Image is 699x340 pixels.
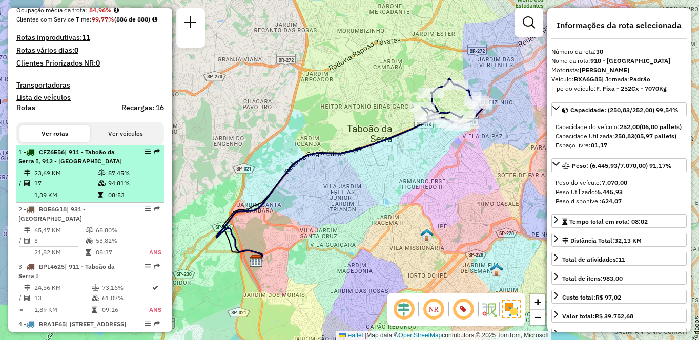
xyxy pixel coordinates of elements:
[114,15,150,23] strong: (886 de 888)
[551,309,687,323] a: Valor total:R$ 39.752,68
[24,180,30,186] i: Total de Atividades
[551,158,687,172] a: Peso: (6.445,93/7.070,00) 91,17%
[108,178,159,188] td: 94,81%
[614,132,634,140] strong: 250,83
[86,227,93,233] i: % de utilização do peso
[596,84,667,92] strong: F. Fixa - 252Cx - 7070Kg
[24,285,30,291] i: Distância Total
[98,170,106,176] i: % de utilização do peso
[18,236,24,246] td: /
[34,283,91,293] td: 24,56 KM
[595,293,621,301] strong: R$ 97,02
[602,179,627,186] strong: 7.070,00
[24,227,30,233] i: Distância Total
[152,16,157,23] em: Rotas cross docking consideradas
[534,295,541,308] span: +
[590,57,670,65] strong: 910 - [GEOGRAPHIC_DATA]
[101,283,149,293] td: 73,16%
[16,15,92,23] span: Clientes com Service Time:
[90,125,161,142] button: Ver veículos
[16,103,35,112] a: Rotas
[551,214,687,228] a: Tempo total em rota: 08:02
[596,48,603,55] strong: 30
[556,197,683,206] div: Peso disponível:
[34,293,91,303] td: 13
[551,271,687,285] a: Total de itens:983,00
[95,236,137,246] td: 53,82%
[145,206,151,212] em: Opções
[451,297,476,322] span: Exibir número da rota
[74,46,78,55] strong: 0
[18,205,86,222] span: 2 -
[591,141,607,149] strong: 01,17
[339,332,363,339] a: Leaflet
[629,75,650,83] strong: Padrão
[152,285,158,291] i: Rota otimizada
[154,321,160,327] em: Rota exportada
[551,66,687,75] div: Motorista:
[101,305,149,315] td: 09:16
[18,293,24,303] td: /
[562,236,642,245] div: Distância Total:
[551,233,687,247] a: Distância Total:32,13 KM
[365,332,366,339] span: |
[92,307,97,313] i: Tempo total em rota
[551,290,687,304] a: Custo total:R$ 97,02
[16,81,164,90] h4: Transportadoras
[562,274,623,283] div: Total de itens:
[551,47,687,56] div: Número da rota:
[24,295,30,301] i: Total de Atividades
[24,238,30,244] i: Total de Atividades
[89,6,112,14] strong: 84,96%
[39,263,65,270] span: BPL4625
[556,179,627,186] span: Peso do veículo:
[399,332,442,339] a: OpenStreetMap
[154,148,160,155] em: Rota exportada
[92,295,99,301] i: % de utilização da cubagem
[570,106,679,114] span: Capacidade: (250,83/252,00) 99,54%
[519,12,539,33] a: Exibir filtros
[620,123,640,131] strong: 252,00
[551,102,687,116] a: Capacidade: (250,83/252,00) 99,54%
[24,170,30,176] i: Distância Total
[16,46,164,55] h4: Rotas vários dias:
[18,263,115,280] span: 3 -
[551,174,687,210] div: Peso: (6.445,93/7.070,00) 91,17%
[420,228,434,242] img: DS Teste
[18,263,115,280] span: | 911 - Taboão da Serra I
[145,148,151,155] em: Opções
[250,254,263,268] img: CDD Embu
[34,305,91,315] td: 1,89 KM
[137,247,162,258] td: ANS
[602,197,622,205] strong: 624,07
[597,188,623,196] strong: 6.445,93
[618,256,625,263] strong: 11
[149,305,162,315] td: ANS
[114,7,119,13] em: Média calculada utilizando a maior ocupação (%Peso ou %Cubagem) de cada rota da sessão. Rotas cro...
[551,75,687,84] div: Veículo:
[108,190,159,200] td: 08:53
[336,331,551,340] div: Map data © contributors,© 2025 TomTom, Microsoft
[145,263,151,269] em: Opções
[562,331,635,340] div: Jornada Motorista: 09:20
[556,132,683,141] div: Capacidade Utilizada:
[530,310,545,325] a: Zoom out
[551,56,687,66] div: Nome da rota:
[96,58,100,68] strong: 0
[572,162,672,169] span: Peso: (6.445,93/7.070,00) 91,17%
[634,132,676,140] strong: (05,97 pallets)
[95,247,137,258] td: 08:37
[574,75,602,83] strong: BXA6G85
[18,320,126,328] span: 4 -
[101,293,149,303] td: 61,07%
[530,294,545,310] a: Zoom in
[18,148,122,165] span: | 911 - Taboão da Serra I, 912 - [GEOGRAPHIC_DATA]
[16,93,164,102] h4: Lista de veículos
[34,190,97,200] td: 1,39 KM
[595,312,633,320] strong: R$ 39.752,68
[490,263,503,277] img: 620 UDC Light Jd. Sao Luis
[39,148,65,156] span: CFZ6E56
[18,205,86,222] span: | 931 - [GEOGRAPHIC_DATA]
[16,6,87,14] span: Ocupação média da frota:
